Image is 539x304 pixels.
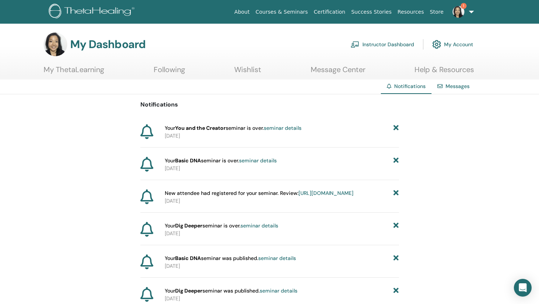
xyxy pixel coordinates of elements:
a: Resources [395,5,427,19]
img: chalkboard-teacher.svg [351,41,359,48]
a: Certification [311,5,348,19]
div: Open Intercom Messenger [514,279,532,297]
a: Help & Resources [415,65,474,80]
a: Courses & Seminars [253,5,311,19]
a: [URL][DOMAIN_NAME] [299,190,354,196]
strong: Dig Deeper [175,222,202,229]
a: My Account [432,36,473,53]
p: [DATE] [165,165,399,172]
a: Store [427,5,447,19]
p: [DATE] [165,295,399,303]
a: Success Stories [348,5,395,19]
a: seminar details [240,222,278,229]
p: [DATE] [165,197,399,205]
a: About [231,5,252,19]
a: seminar details [239,157,277,164]
img: cog.svg [432,38,441,51]
img: logo.png [49,4,137,20]
span: Your seminar was published. [165,254,296,262]
a: My ThetaLearning [44,65,104,80]
p: [DATE] [165,262,399,270]
p: [DATE] [165,132,399,140]
img: default.jpg [44,33,67,56]
a: seminar details [260,287,297,294]
a: seminar details [264,125,301,131]
strong: Basic DNA [175,157,201,164]
p: [DATE] [165,230,399,237]
a: Message Center [311,65,365,80]
a: Instructor Dashboard [351,36,414,53]
span: Your seminar is over. [165,222,278,230]
span: Your seminar was published. [165,287,297,295]
span: 1 [461,3,467,9]
strong: You and the Creator [175,125,226,131]
a: Following [154,65,185,80]
span: Your seminar is over. [165,157,277,165]
strong: Dig Deeper [175,287,202,294]
a: seminar details [258,255,296,261]
h3: My Dashboard [70,38,146,51]
p: Notifications [140,100,399,109]
span: Your seminar is over. [165,124,301,132]
strong: Basic DNA [175,255,201,261]
a: Messages [446,83,470,89]
span: Notifications [394,83,426,89]
img: default.jpg [453,6,464,18]
span: New attendee had registered for your seminar. Review: [165,189,354,197]
a: Wishlist [234,65,261,80]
